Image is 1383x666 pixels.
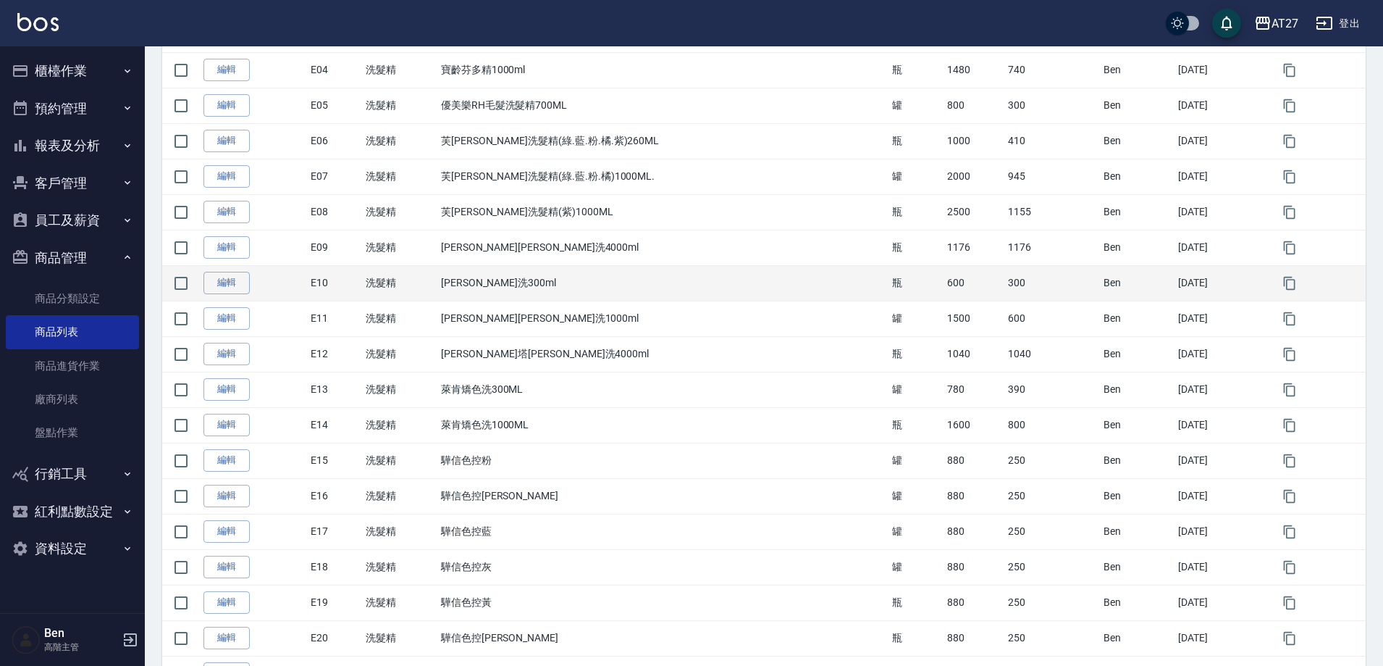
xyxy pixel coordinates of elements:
[437,372,888,407] td: 萊肯矯色洗300ML
[888,52,943,88] td: 瓶
[6,530,139,567] button: 資料設定
[203,627,250,649] a: 編輯
[888,585,943,620] td: 瓶
[6,493,139,530] button: 紅利點數設定
[1248,9,1304,38] button: AT27
[1100,194,1175,230] td: Ben
[1174,620,1270,656] td: [DATE]
[1174,194,1270,230] td: [DATE]
[943,478,1004,514] td: 880
[6,315,139,349] a: 商品列表
[362,585,437,620] td: 洗髮精
[1100,620,1175,656] td: Ben
[203,201,250,223] a: 編輯
[307,301,362,336] td: E11
[203,449,250,472] a: 編輯
[1004,159,1100,194] td: 945
[203,165,250,188] a: 編輯
[888,407,943,443] td: 瓶
[362,549,437,585] td: 洗髮精
[362,478,437,514] td: 洗髮精
[6,282,139,315] a: 商品分類設定
[1174,585,1270,620] td: [DATE]
[203,556,250,578] a: 編輯
[362,514,437,549] td: 洗髮精
[943,123,1004,159] td: 1000
[1100,159,1175,194] td: Ben
[943,301,1004,336] td: 1500
[1004,585,1100,620] td: 250
[1100,478,1175,514] td: Ben
[437,194,888,230] td: 芙[PERSON_NAME]洗髮精(紫)1000ML
[437,620,888,656] td: 驊信色控[PERSON_NAME]
[307,372,362,407] td: E13
[943,336,1004,372] td: 1040
[307,407,362,443] td: E14
[307,585,362,620] td: E19
[307,514,362,549] td: E17
[6,165,139,202] button: 客戶管理
[203,94,250,117] a: 編輯
[943,407,1004,443] td: 1600
[203,130,250,152] a: 編輯
[307,52,362,88] td: E04
[1174,549,1270,585] td: [DATE]
[1100,265,1175,301] td: Ben
[307,230,362,265] td: E09
[362,443,437,478] td: 洗髮精
[307,443,362,478] td: E15
[6,90,139,128] button: 預約管理
[6,201,139,239] button: 員工及薪資
[6,416,139,449] a: 盤點作業
[1271,14,1298,33] div: AT27
[943,585,1004,620] td: 880
[1174,230,1270,265] td: [DATE]
[943,514,1004,549] td: 880
[943,230,1004,265] td: 1176
[203,307,250,330] a: 編輯
[1100,230,1175,265] td: Ben
[888,549,943,585] td: 罐
[943,620,1004,656] td: 880
[307,549,362,585] td: E18
[437,301,888,336] td: [PERSON_NAME][PERSON_NAME]洗1000ml
[1004,194,1100,230] td: 1155
[437,52,888,88] td: 寶齡芬多精1000ml
[943,443,1004,478] td: 880
[1004,230,1100,265] td: 1176
[437,478,888,514] td: 驊信色控[PERSON_NAME]
[437,549,888,585] td: 驊信色控灰
[307,478,362,514] td: E16
[888,88,943,123] td: 罐
[1004,549,1100,585] td: 250
[888,230,943,265] td: 瓶
[437,123,888,159] td: 芙[PERSON_NAME]洗髮精(綠.藍.粉.橘.紫)260ML
[17,13,59,31] img: Logo
[888,265,943,301] td: 瓶
[1100,336,1175,372] td: Ben
[437,159,888,194] td: 芙[PERSON_NAME]洗髮精(綠.藍.粉.橘)1000ML.
[203,485,250,507] a: 編輯
[1004,123,1100,159] td: 410
[943,549,1004,585] td: 880
[1174,443,1270,478] td: [DATE]
[1174,407,1270,443] td: [DATE]
[1100,549,1175,585] td: Ben
[203,591,250,614] a: 編輯
[1100,52,1175,88] td: Ben
[437,88,888,123] td: 優美樂RH毛髮洗髮精700ML
[362,88,437,123] td: 洗髮精
[1100,407,1175,443] td: Ben
[307,265,362,301] td: E10
[1174,265,1270,301] td: [DATE]
[1004,265,1100,301] td: 300
[1100,443,1175,478] td: Ben
[12,625,41,654] img: Person
[362,301,437,336] td: 洗髮精
[44,626,118,641] h5: Ben
[1310,10,1366,37] button: 登出
[1100,514,1175,549] td: Ben
[888,301,943,336] td: 罐
[362,620,437,656] td: 洗髮精
[1100,301,1175,336] td: Ben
